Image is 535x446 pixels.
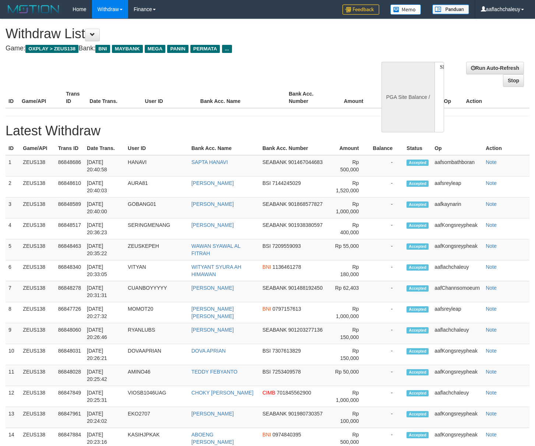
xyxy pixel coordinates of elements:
[432,302,483,323] td: aafsreyleap
[55,197,84,218] td: 86848589
[260,142,330,155] th: Bank Acc. Number
[6,26,349,41] h1: Withdraw List
[125,239,189,260] td: ZEUSKEPEH
[191,243,240,256] a: WAWAN SYAWAL AL FITRAH
[432,239,483,260] td: aafKongsreypheak
[330,386,370,407] td: Rp 1,000,000
[55,302,84,323] td: 86847726
[6,197,20,218] td: 3
[55,260,84,281] td: 86848340
[191,159,228,165] a: SAPTA HANAVI
[330,407,370,428] td: Rp 100,000
[84,239,125,260] td: [DATE] 20:35:22
[263,222,287,228] span: SEABANK
[191,432,234,445] a: ABOENG [PERSON_NAME]
[95,45,110,53] span: BNI
[20,386,55,407] td: ZEUS138
[263,348,271,354] span: BSI
[20,197,55,218] td: ZEUS138
[483,142,529,155] th: Action
[272,369,301,375] span: 7253409578
[432,155,483,176] td: aafsombathboran
[6,4,61,15] img: MOTION_logo.png
[6,176,20,197] td: 2
[55,344,84,365] td: 86848031
[288,327,323,333] span: 901203277136
[370,386,404,407] td: -
[20,155,55,176] td: ZEUS138
[55,365,84,386] td: 86848028
[486,327,497,333] a: Note
[125,155,189,176] td: HANAVI
[263,327,287,333] span: SEABANK
[288,411,323,417] span: 901980730357
[370,142,404,155] th: Balance
[84,365,125,386] td: [DATE] 20:25:42
[406,181,429,187] span: Accepted
[330,323,370,344] td: Rp 150,000
[432,365,483,386] td: aafKongsreypheak
[125,302,189,323] td: MOMOT20
[503,74,524,87] a: Stop
[374,87,415,108] th: Balance
[486,432,497,438] a: Note
[406,432,429,438] span: Accepted
[288,159,323,165] span: 901467044683
[432,176,483,197] td: aafsreyleap
[191,201,234,207] a: [PERSON_NAME]
[432,260,483,281] td: aaflachchaleuy
[432,323,483,344] td: aaflachchaleuy
[342,4,379,15] img: Feedback.jpg
[55,176,84,197] td: 86848610
[112,45,143,53] span: MAYBANK
[406,264,429,271] span: Accepted
[191,180,234,186] a: [PERSON_NAME]
[286,87,330,108] th: Bank Acc. Number
[55,407,84,428] td: 86847961
[486,390,497,396] a: Note
[20,323,55,344] td: ZEUS138
[6,323,20,344] td: 9
[263,411,287,417] span: SEABANK
[330,197,370,218] td: Rp 1,000,000
[370,365,404,386] td: -
[55,239,84,260] td: 86848463
[55,281,84,302] td: 86848278
[84,386,125,407] td: [DATE] 20:25:31
[330,142,370,155] th: Amount
[432,142,483,155] th: Op
[222,45,232,53] span: ...
[6,302,20,323] td: 8
[330,344,370,365] td: Rp 150,000
[84,176,125,197] td: [DATE] 20:40:03
[406,160,429,166] span: Accepted
[370,239,404,260] td: -
[486,243,497,249] a: Note
[6,407,20,428] td: 13
[20,239,55,260] td: ZEUS138
[370,344,404,365] td: -
[125,365,189,386] td: AMINO46
[84,323,125,344] td: [DATE] 20:26:46
[6,87,19,108] th: ID
[263,285,287,291] span: SEABANK
[125,142,189,155] th: User ID
[20,365,55,386] td: ZEUS138
[406,285,429,292] span: Accepted
[84,197,125,218] td: [DATE] 20:40:00
[191,285,234,291] a: [PERSON_NAME]
[263,201,287,207] span: SEABANK
[263,390,275,396] span: CIMB
[191,390,254,396] a: CHOKY [PERSON_NAME]
[125,407,189,428] td: EKO2707
[330,281,370,302] td: Rp 62,403
[84,407,125,428] td: [DATE] 20:24:02
[330,87,374,108] th: Amount
[55,142,84,155] th: Trans ID
[167,45,188,53] span: PANIN
[6,260,20,281] td: 6
[125,281,189,302] td: CUANBOYYYYY
[330,218,370,239] td: Rp 400,000
[486,285,497,291] a: Note
[145,45,166,53] span: MEGA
